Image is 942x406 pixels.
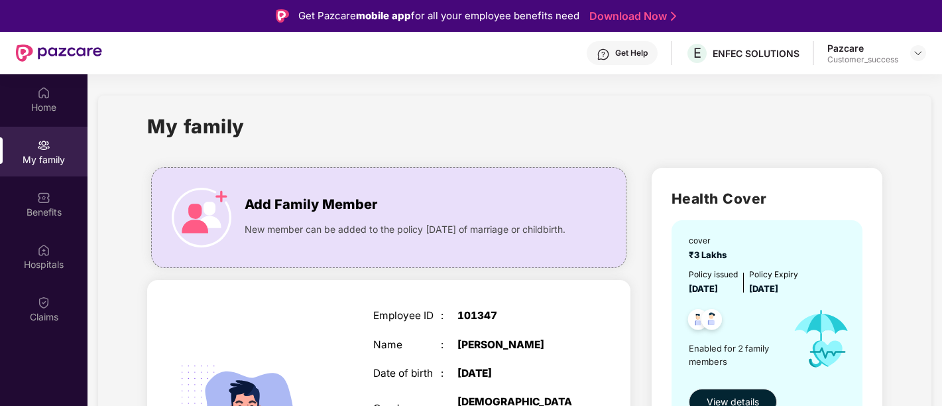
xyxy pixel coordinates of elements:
div: ENFEC SOLUTIONS [713,47,799,60]
span: E [693,45,701,61]
div: Get Help [615,48,648,58]
img: Stroke [671,9,676,23]
img: svg+xml;base64,PHN2ZyB3aWR0aD0iMjAiIGhlaWdodD0iMjAiIHZpZXdCb3g9IjAgMCAyMCAyMCIgZmlsbD0ibm9uZSIgeG... [37,139,50,152]
div: cover [689,235,731,247]
img: svg+xml;base64,PHN2ZyB4bWxucz0iaHR0cDovL3d3dy53My5vcmcvMjAwMC9zdmciIHdpZHRoPSI0OC45NDMiIGhlaWdodD... [682,305,715,338]
div: Date of birth [373,368,440,379]
img: svg+xml;base64,PHN2ZyBpZD0iQ2xhaW0iIHhtbG5zPSJodHRwOi8vd3d3LnczLm9yZy8yMDAwL3N2ZyIgd2lkdGg9IjIwIi... [37,296,50,309]
img: svg+xml;base64,PHN2ZyBpZD0iSG9tZSIgeG1sbnM9Imh0dHA6Ly93d3cudzMub3JnLzIwMDAvc3ZnIiB3aWR0aD0iMjAiIG... [37,86,50,100]
div: : [441,310,457,322]
div: Policy issued [689,269,738,281]
span: New member can be added to the policy [DATE] of marriage or childbirth. [245,222,565,237]
img: Logo [276,9,289,23]
h1: My family [147,111,245,141]
div: Get Pazcare for all your employee benefits need [298,8,579,24]
a: Download Now [589,9,672,23]
h2: Health Cover [672,188,862,210]
img: New Pazcare Logo [16,44,102,62]
div: Name [373,339,440,351]
span: Enabled for 2 family members [689,342,782,369]
img: svg+xml;base64,PHN2ZyBpZD0iRHJvcGRvd24tMzJ4MzIiIHhtbG5zPSJodHRwOi8vd3d3LnczLm9yZy8yMDAwL3N2ZyIgd2... [913,48,923,58]
div: 101347 [457,310,575,322]
div: [DATE] [457,368,575,379]
div: : [441,368,457,379]
img: icon [782,296,861,382]
img: icon [172,188,231,247]
span: ₹3 Lakhs [689,249,731,260]
span: [DATE] [689,283,718,294]
div: Pazcare [827,42,898,54]
img: svg+xml;base64,PHN2ZyBpZD0iSG9zcGl0YWxzIiB4bWxucz0iaHR0cDovL3d3dy53My5vcmcvMjAwMC9zdmciIHdpZHRoPS... [37,243,50,257]
div: [PERSON_NAME] [457,339,575,351]
div: Policy Expiry [749,269,798,281]
img: svg+xml;base64,PHN2ZyBpZD0iQmVuZWZpdHMiIHhtbG5zPSJodHRwOi8vd3d3LnczLm9yZy8yMDAwL3N2ZyIgd2lkdGg9Ij... [37,191,50,204]
div: Employee ID [373,310,440,322]
div: : [441,339,457,351]
span: Add Family Member [245,194,377,215]
img: svg+xml;base64,PHN2ZyBpZD0iSGVscC0zMngzMiIgeG1sbnM9Imh0dHA6Ly93d3cudzMub3JnLzIwMDAvc3ZnIiB3aWR0aD... [597,48,610,61]
div: Customer_success [827,54,898,65]
img: svg+xml;base64,PHN2ZyB4bWxucz0iaHR0cDovL3d3dy53My5vcmcvMjAwMC9zdmciIHdpZHRoPSI0OC45NDMiIGhlaWdodD... [695,305,728,338]
strong: mobile app [356,9,411,22]
span: [DATE] [749,283,778,294]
